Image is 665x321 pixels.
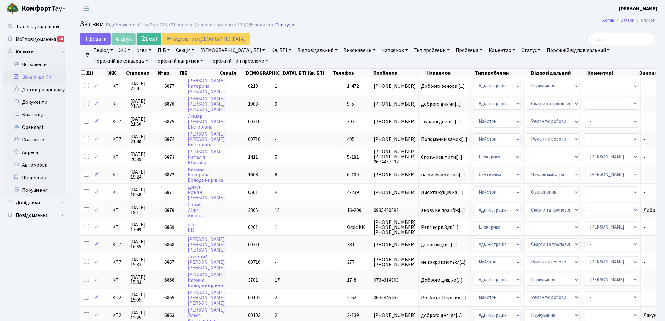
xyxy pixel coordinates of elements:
span: 5 [275,154,277,161]
a: Орендарі [3,121,66,134]
span: 00710 [248,136,261,143]
span: 6876 [164,101,174,108]
span: [PHONE_NUMBER] [374,313,416,318]
span: 1603 [248,171,258,178]
a: Проблема [453,45,485,56]
span: доброго дня чи[...] [421,101,461,108]
span: 3701 [248,277,258,284]
a: Період [91,45,115,56]
a: [PERSON_NAME]Катерина[PERSON_NAME] [188,77,225,95]
span: 6-109 [347,171,359,178]
span: - [275,259,277,266]
span: КТ [113,84,125,89]
a: [PERSON_NAME]КаринаВолодимирівна [188,271,225,289]
a: ЖК [117,45,133,56]
span: 2 [275,294,277,301]
a: Порожній відповідальний [544,45,612,56]
span: - [275,136,277,143]
th: Відповідальний [530,69,587,77]
span: КТ [113,225,125,230]
span: 6875 [164,118,174,125]
div: 19 [57,36,64,42]
span: 6870 [164,207,174,214]
span: [DATE] 20:39 [130,152,159,162]
span: [PHONE_NUMBER] [374,102,416,107]
a: Тип проблеми [412,45,452,56]
a: [PERSON_NAME]НаталіяЮріївна [188,148,225,166]
span: Поломаний замок[...] [421,136,468,143]
span: 1 [275,83,277,90]
span: 00710 [248,118,261,125]
span: зламані двері з[...] [421,118,461,125]
a: Всі клієнти [3,58,66,71]
a: Порожній тип проблеми [207,56,271,66]
a: Додати [80,33,111,45]
a: Клієнти [3,46,66,58]
th: Тип проблеми [475,69,530,77]
b: Комфорт [21,3,52,14]
span: не закриваються[...] [421,259,466,266]
span: 6866 [164,277,174,284]
span: [PHONE_NUMBER] [PHONE_NUMBER] [374,257,416,267]
a: Панель управління [3,20,66,33]
a: № вх. [134,45,154,56]
span: 00710 [248,259,261,266]
a: Коментар [486,45,518,56]
span: [DATE] 15:05 [130,292,159,302]
span: 16-200 [347,207,361,214]
span: Заявки [80,19,104,30]
span: Висота кущів на[...] [421,189,464,196]
span: 1411 [248,154,258,161]
th: [DEMOGRAPHIC_DATA], БТІ [244,69,307,77]
span: 0501 [248,189,258,196]
a: [PERSON_NAME][PERSON_NAME][PERSON_NAME] [188,289,225,307]
input: Пошук... [587,33,656,45]
a: Excel [137,33,161,45]
img: logo.png [6,3,19,15]
span: [DATE] 18:11 [130,205,159,215]
span: [PHONE_NUMBER] [374,190,416,195]
span: КТ [113,190,125,195]
span: КТ2 [113,295,125,300]
span: КТ [113,208,125,213]
span: КТ2 [113,313,125,318]
a: Щоденник [3,171,66,184]
a: Адреси [3,146,66,159]
span: 1003 [248,101,258,108]
span: Розбита. Перший[...] [421,294,467,301]
a: Виконавець [341,45,378,56]
a: Напрямок [379,45,410,56]
span: КТ [113,172,125,177]
a: Кв, БТІ [269,45,294,56]
span: Офіс КК [347,224,365,231]
span: 9 [275,101,277,108]
div: Відображено з 1 по 25 з 126,721 записів (відфільтровано з 133,285 записів). [106,22,274,28]
span: [PHONE_NUMBER] [374,172,416,177]
span: [PHONE_NUMBER] [PHONE_NUMBER] [PHONE_NUMBER] [374,220,416,235]
li: Список [635,17,656,24]
span: 381 [347,241,354,248]
span: 6873 [164,154,174,161]
th: ПІБ [179,69,219,77]
span: КТ7 [113,260,125,265]
nav: breadcrumb [593,14,665,27]
span: доброго дня! дя[...] [421,312,462,319]
a: Автомобілі [3,159,66,171]
span: 17-8 [347,277,356,284]
a: Контакти [3,134,66,146]
th: Кв, БТІ [307,69,332,77]
span: [DATE] 15:33 [130,275,159,285]
a: Заявки до КК [3,71,66,83]
span: КТ [113,278,125,283]
a: Лимар[PERSON_NAME]Вікторівна [188,113,225,130]
button: Переключити навігацію [79,3,94,14]
a: Порушення [3,184,66,196]
span: - [275,118,277,125]
span: [DATE] 13:25 [130,310,159,320]
span: 0935480891 [374,208,416,213]
span: КТ7 [113,119,125,124]
span: на минулому тиж[...] [421,171,465,178]
span: 6874 [164,136,174,143]
a: офісКК [188,221,198,234]
span: Таун [21,3,66,14]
